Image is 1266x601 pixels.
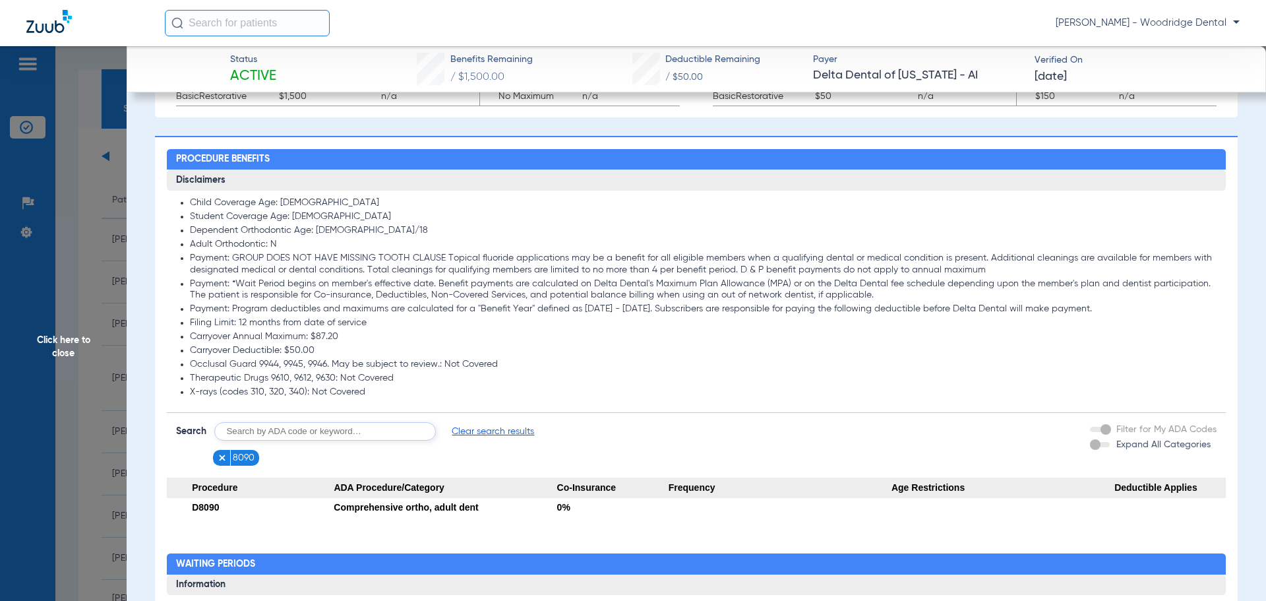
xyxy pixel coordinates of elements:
img: x.svg [218,453,227,462]
span: Deductible Applies [1114,478,1226,499]
span: No Maximum [480,90,578,106]
span: / $50.00 [665,73,703,82]
h3: Information [167,575,1226,596]
span: 8090 [233,451,255,464]
li: Occlusal Guard 9944, 9945, 9946. May be subject to review.: Not Covered [190,359,1217,371]
li: Payment: Program deductibles and maximums are calculated for a "Benefit Year" defined as [DATE] -... [190,303,1217,315]
li: Adult Orthodontic: N [190,239,1217,251]
span: Procedure [167,478,334,499]
img: Search Icon [171,17,183,29]
span: Expand All Categories [1116,440,1211,449]
span: $150 [1017,90,1114,106]
input: Search by ADA code or keyword… [214,422,436,441]
span: Payer [813,53,1023,67]
span: BasicRestorative [176,90,274,106]
li: Payment: GROUP DOES NOT HAVE MISSING TOOTH CLAUSE Topical fluoride applications may be a benefit ... [190,253,1217,276]
span: $50 [815,90,913,106]
li: Carryover Annual Maximum: $87.20 [190,331,1217,343]
li: X-rays (codes 310, 320, 340): Not Covered [190,387,1217,398]
span: Delta Dental of [US_STATE] - AI [813,67,1023,84]
img: Zuub Logo [26,10,72,33]
h2: Procedure Benefits [167,149,1226,170]
li: Carryover Deductible: $50.00 [190,345,1217,357]
h3: Disclaimers [167,170,1226,191]
span: Age Restrictions [891,478,1114,499]
li: Payment: *Wait Period begins on member's effective date. Benefit payments are calculated on Delta... [190,278,1217,301]
span: Search [176,425,206,438]
span: [PERSON_NAME] - Woodridge Dental [1056,16,1240,30]
span: Deductible Remaining [665,53,760,67]
span: Clear search results [452,425,534,438]
span: Status [230,53,276,67]
input: Search for patients [165,10,330,36]
span: Benefits Remaining [450,53,533,67]
span: ADA Procedure/Category [334,478,557,499]
span: BasicRestorative [713,90,811,106]
span: Verified On [1035,53,1245,67]
li: Therapeutic Drugs 9610, 9612, 9630: Not Covered [190,373,1217,385]
div: 0% [557,498,669,517]
span: Active [230,67,276,86]
span: n/a [381,90,479,106]
span: n/a [582,90,680,106]
div: Comprehensive ortho, adult dent [334,498,557,517]
li: Dependent Orthodontic Age: [DEMOGRAPHIC_DATA]/18 [190,225,1217,237]
li: Filing Limit: 12 months from date of service [190,317,1217,329]
span: n/a [918,90,1016,106]
span: D8090 [192,502,219,513]
span: Frequency [669,478,891,499]
li: Student Coverage Age: [DEMOGRAPHIC_DATA] [190,211,1217,223]
span: Co-Insurance [557,478,669,499]
span: / $1,500.00 [450,72,504,82]
span: [DATE] [1035,69,1067,85]
h2: Waiting Periods [167,554,1226,575]
span: $1,500 [279,90,377,106]
li: Child Coverage Age: [DEMOGRAPHIC_DATA] [190,197,1217,209]
label: Filter for My ADA Codes [1114,423,1217,437]
span: n/a [1119,90,1217,106]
